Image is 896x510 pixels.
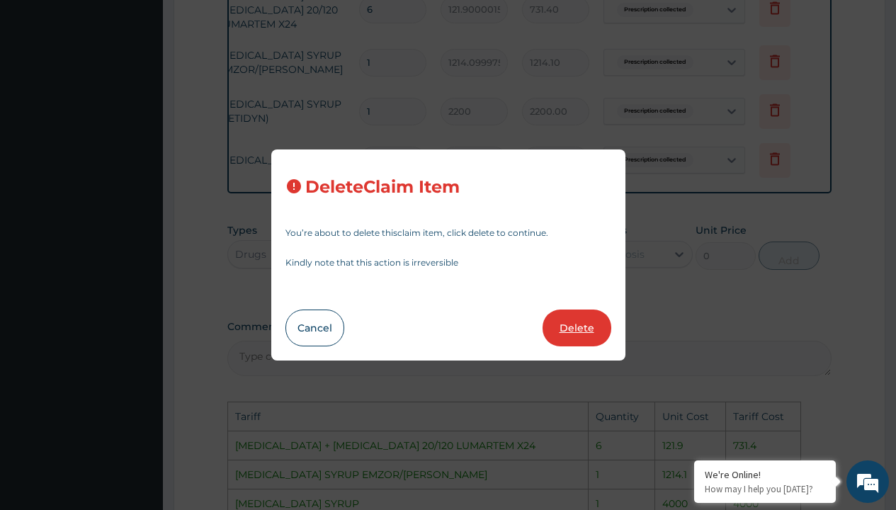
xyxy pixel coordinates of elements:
[74,79,238,98] div: Chat with us now
[305,178,460,197] h3: Delete Claim Item
[82,160,195,303] span: We're online!
[705,483,825,495] p: How may I help you today?
[285,229,611,237] p: You’re about to delete this claim item , click delete to continue.
[26,71,57,106] img: d_794563401_company_1708531726252_794563401
[7,351,270,400] textarea: Type your message and hit 'Enter'
[543,310,611,346] button: Delete
[285,259,611,267] p: Kindly note that this action is irreversible
[232,7,266,41] div: Minimize live chat window
[705,468,825,481] div: We're Online!
[285,310,344,346] button: Cancel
